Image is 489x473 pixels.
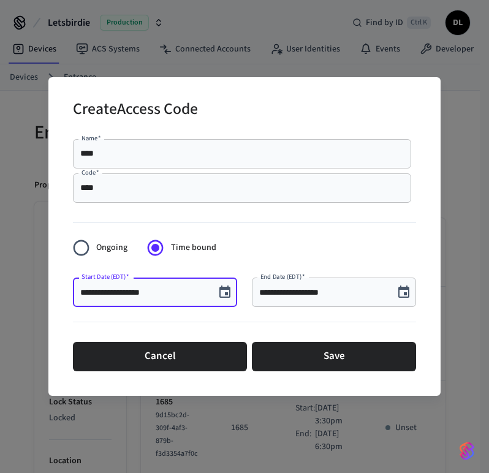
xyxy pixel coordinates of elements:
img: SeamLogoGradient.69752ec5.svg [460,441,474,461]
label: End Date (EDT) [260,272,305,281]
button: Choose date, selected date is Sep 2, 2025 [213,280,237,305]
label: Start Date (EDT) [81,272,129,281]
button: Cancel [73,342,247,371]
label: Code [81,168,99,177]
span: Time bound [171,241,216,254]
button: Save [252,342,416,371]
span: Ongoing [96,241,127,254]
label: Name [81,134,101,143]
h2: Create Access Code [73,92,198,129]
button: Choose date, selected date is Aug 26, 2025 [392,280,416,305]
